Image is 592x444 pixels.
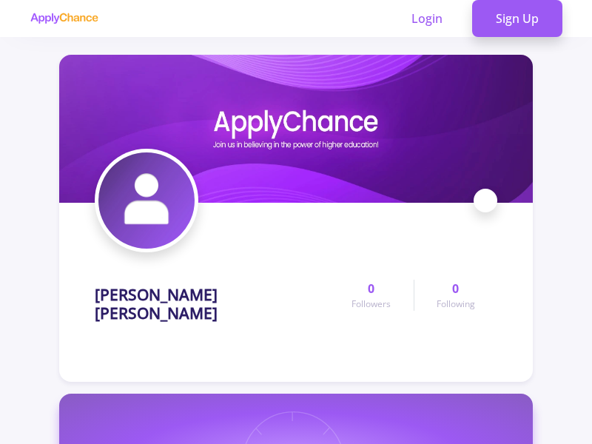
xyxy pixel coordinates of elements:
[329,280,413,311] a: 0Followers
[98,152,195,249] img: Mohammad Farshad Baheej Nooriavatar
[59,55,533,203] img: Mohammad Farshad Baheej Nooricover image
[437,297,475,311] span: Following
[414,280,497,311] a: 0Following
[351,297,391,311] span: Followers
[30,13,98,24] img: applychance logo text only
[452,280,459,297] span: 0
[95,286,329,323] h1: [PERSON_NAME] [PERSON_NAME]
[368,280,374,297] span: 0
